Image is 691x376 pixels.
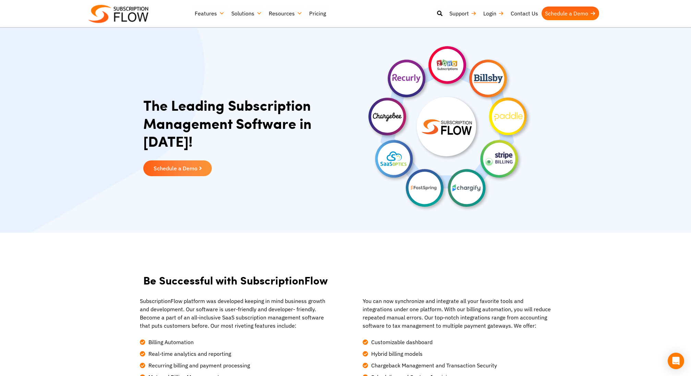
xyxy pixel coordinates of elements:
p: SubscriptionFlow platform was developed keeping in mind business growth and development. Our soft... [140,297,328,330]
a: Schedule a Demo [542,7,599,20]
a: Login [480,7,507,20]
h2: Be Successful with SubscriptionFlow [143,274,548,287]
a: Contact Us [507,7,542,20]
h1: The Leading Subscription Management Software in [DATE]! [143,96,342,150]
a: Resources [265,7,306,20]
a: Solutions [228,7,265,20]
span: Recurring billing and payment processing [147,361,250,369]
img: Compare-banner [363,41,534,212]
div: Open Intercom Messenger [668,353,684,369]
span: Chargeback Management and Transaction Security [369,361,497,369]
span: Real-time analytics and reporting [147,350,231,358]
span: Customizable dashboard [369,338,433,346]
a: Pricing [306,7,329,20]
p: You can now synchronize and integrate all your favorite tools and integrations under one platform... [363,297,551,330]
span: Schedule a Demo [154,166,197,171]
a: Schedule a Demo [143,160,212,176]
a: Features [191,7,228,20]
span: Billing Automation [147,338,194,346]
a: Support [446,7,480,20]
img: Subscriptionflow [88,5,148,23]
span: Hybrid billing models [369,350,423,358]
